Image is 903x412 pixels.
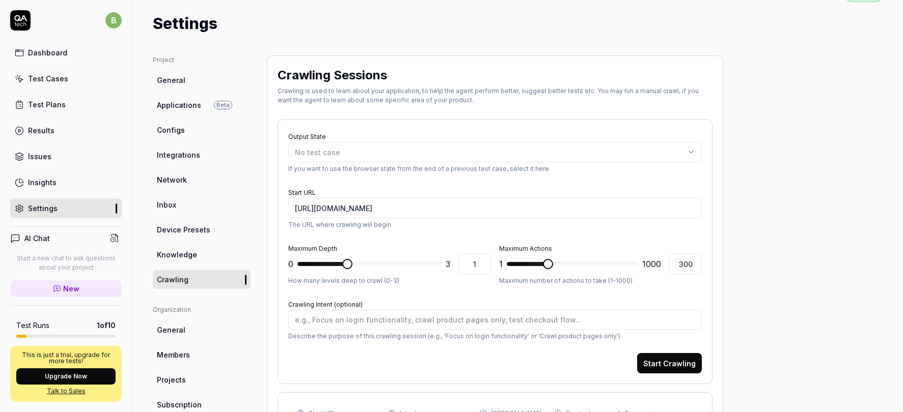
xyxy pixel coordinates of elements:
[288,332,702,341] p: Describe the purpose of this crawling session (e.g., 'Focus on login functionality' or 'Crawl pro...
[153,121,251,139] a: Configs
[153,170,251,189] a: Network
[16,368,116,385] button: Upgrade Now
[157,174,187,185] span: Network
[153,370,251,389] a: Projects
[214,101,232,109] span: Beta
[10,95,122,114] a: Test Plans
[499,276,702,285] p: Maximum number of actions to take (1-1000)
[153,245,251,264] a: Knowledge
[105,10,122,31] button: b
[295,148,340,157] span: No test case
[16,387,116,396] a: Talk to Sales
[157,374,186,385] span: Projects
[288,164,702,173] p: If you want to use the browser state from the end of a previous test case, select it here
[288,189,316,196] label: Start URL
[28,203,58,214] div: Settings
[153,320,251,339] a: General
[153,55,251,65] div: Project
[10,69,122,89] a: Test Cases
[10,43,122,63] a: Dashboard
[288,220,702,229] p: The URL where crawling will begin
[157,100,201,110] span: Applications
[446,258,450,270] span: 3
[288,245,337,252] label: Maximum Depth
[642,258,661,270] span: 1000
[288,301,363,308] label: Crawling Intent (optional)
[97,320,116,331] span: 1 of 10
[288,258,293,270] span: 0
[157,125,185,135] span: Configs
[157,349,190,360] span: Members
[28,177,57,188] div: Insights
[28,125,54,136] div: Results
[637,353,702,373] button: Start Crawling
[10,280,122,297] a: New
[153,270,251,289] a: Crawling
[153,305,251,314] div: Organization
[10,198,122,218] a: Settings
[157,325,185,335] span: General
[28,73,68,84] div: Test Cases
[28,99,66,110] div: Test Plans
[28,47,67,58] div: Dashboard
[10,254,122,272] p: Start a new chat to ask questions about your project
[157,274,188,285] span: Crawling
[499,258,503,270] span: 1
[153,71,251,90] a: General
[157,399,202,410] span: Subscription
[157,224,210,235] span: Device Presets
[153,12,217,35] h1: Settings
[153,195,251,214] a: Inbox
[153,220,251,239] a: Device Presets
[499,245,552,252] label: Maximum Actions
[28,151,51,162] div: Issues
[153,145,251,164] a: Integrations
[24,233,50,244] h4: AI Chat
[105,12,122,28] span: b
[153,345,251,364] a: Members
[288,142,702,162] button: No test case
[63,283,79,294] span: New
[153,96,251,114] a: ApplicationsBeta
[10,172,122,192] a: Insights
[288,276,491,285] p: How many levels deep to crawl (0-3)
[157,199,176,210] span: Inbox
[278,86,713,105] div: Crawling is used to learn about your application, to help the agent perform better, suggest bette...
[10,146,122,166] a: Issues
[278,66,387,84] h2: Crawling Sessions
[288,198,702,218] input: https://www.cafepress.com/
[10,121,122,140] a: Results
[157,150,200,160] span: Integrations
[16,352,116,364] p: This is just a trial, upgrade for more tests!
[157,249,197,260] span: Knowledge
[288,133,326,140] label: Output State
[16,321,49,330] h5: Test Runs
[157,75,185,85] span: General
